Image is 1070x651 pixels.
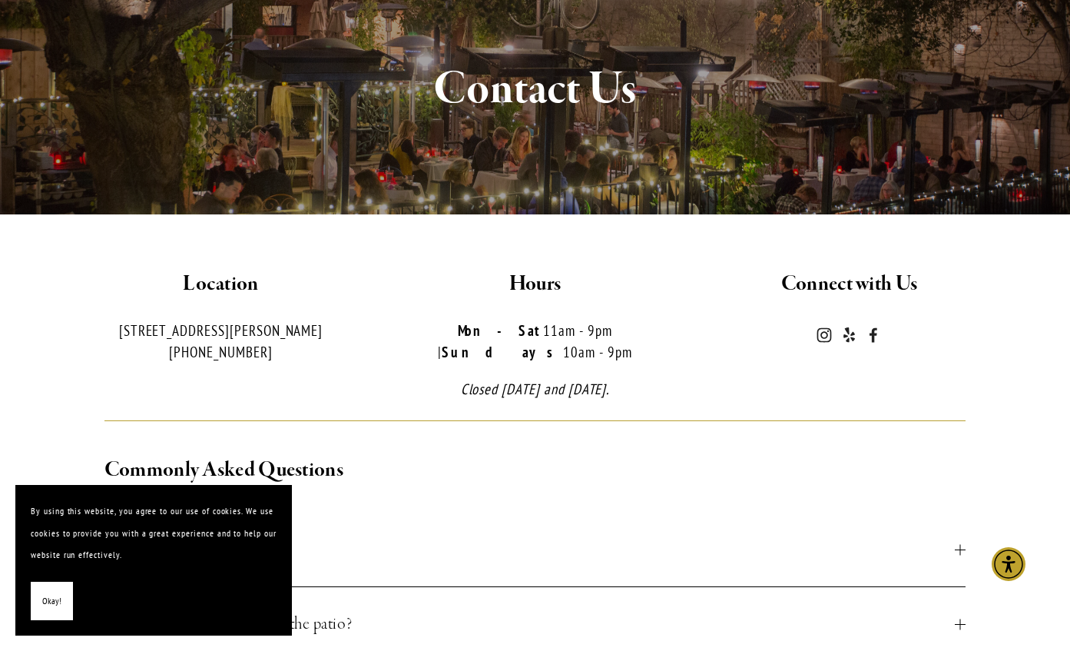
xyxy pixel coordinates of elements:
strong: Sundays [442,343,563,361]
span: Do you charge corkage? [104,536,955,563]
div: Accessibility Menu [992,547,1025,581]
button: Okay! [31,582,73,621]
span: Can I make a reservation for the patio? [104,610,955,638]
h2: Hours [391,268,679,301]
section: Cookie banner [15,485,292,636]
p: 11am - 9pm | 10am - 9pm [391,320,679,364]
h2: Connect with Us [705,268,993,301]
strong: Mon-Sat [458,321,543,340]
a: Instagram [817,327,832,343]
p: [STREET_ADDRESS][PERSON_NAME] [PHONE_NUMBER] [77,320,365,364]
h2: Commonly Asked Questions [104,454,966,487]
em: Closed [DATE] and [DATE]. [461,380,610,398]
h2: Location [77,268,365,301]
a: Yelp [841,327,856,343]
button: Do you charge corkage? [104,513,966,586]
span: Okay! [42,590,61,613]
a: Novo Restaurant and Lounge [866,327,881,343]
strong: Contact Us [433,60,638,118]
p: By using this website, you agree to our use of cookies. We use cookies to provide you with a grea... [31,500,277,566]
